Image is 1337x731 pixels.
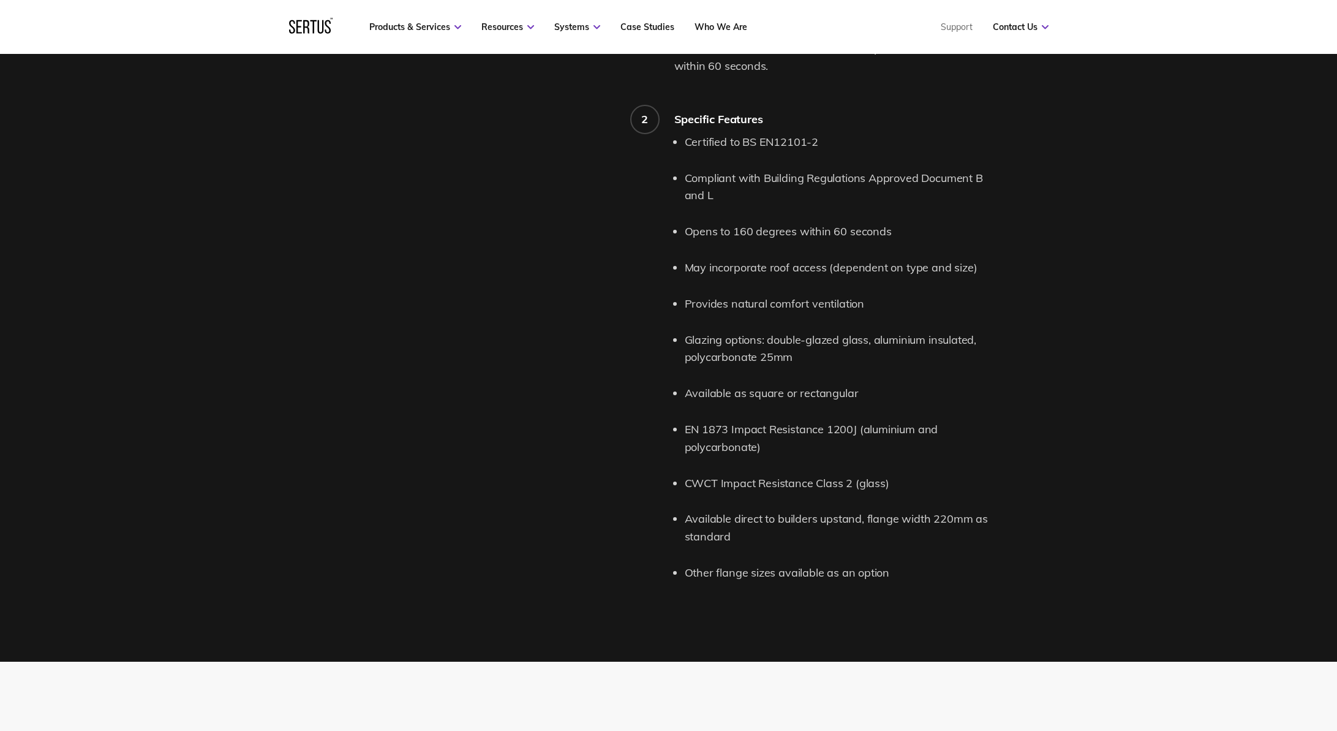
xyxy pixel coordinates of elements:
[685,421,1003,456] li: EN 1873 Impact Resistance 1200J (aluminium and polycarbonate)
[993,21,1049,32] a: Contact Us
[685,331,1003,367] li: Glazing options: double-glazed glass, aluminium insulated, polycarbonate 25mm
[685,475,1003,493] li: CWCT Impact Resistance Class 2 (glass)
[685,259,1003,277] li: May incorporate roof access (dependent on type and size)
[369,21,461,32] a: Products & Services
[685,564,1003,582] li: Other flange sizes available as an option
[554,21,600,32] a: Systems
[685,170,1003,205] li: Compliant with Building Regulations Approved Document B and L
[481,21,534,32] a: Resources
[1117,589,1337,731] iframe: Chat Widget
[641,112,648,126] div: 2
[674,112,1003,126] div: Specific Features
[685,385,1003,403] li: Available as square or rectangular
[695,21,747,32] a: Who We Are
[685,510,1003,546] li: Available direct to builders upstand, flange width 220mm as standard
[685,134,1003,151] li: Certified to BS EN12101-2
[674,40,1003,75] p: The electric actuator is 24 volt DC and opens the units to 160° within 60 seconds.
[685,223,1003,241] li: Opens to 160 degrees within 60 seconds
[685,295,1003,313] li: Provides natural comfort ventilation
[941,21,973,32] a: Support
[620,21,674,32] a: Case Studies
